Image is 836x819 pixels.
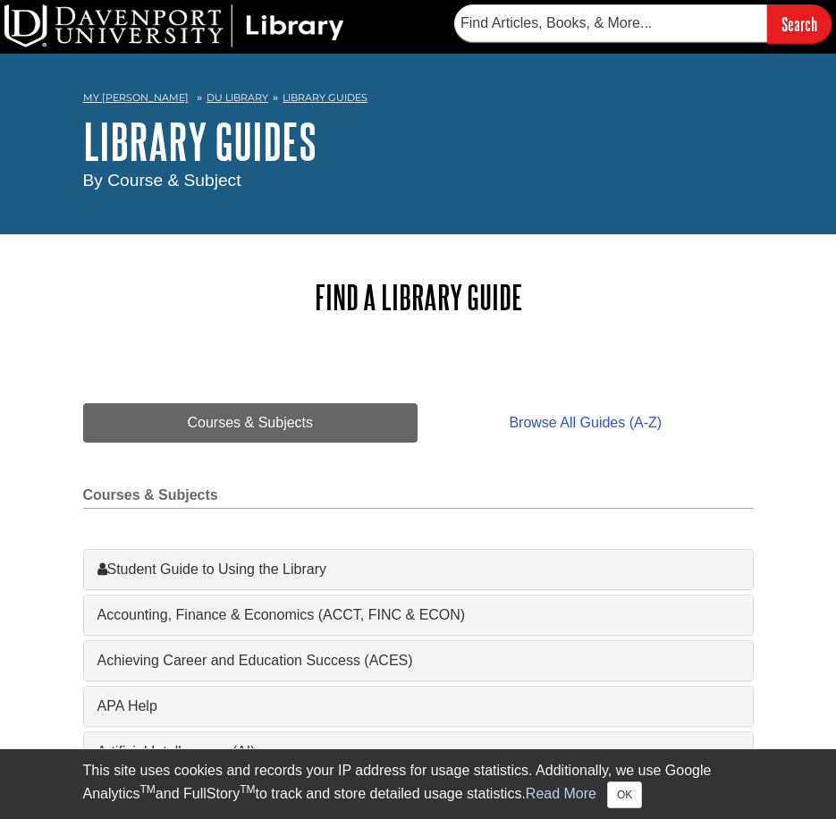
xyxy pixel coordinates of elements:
a: Accounting, Finance & Economics (ACCT, FINC & ECON) [97,604,739,626]
a: Artificial Intellegence (AI) [97,741,739,763]
img: DU Library [4,4,344,47]
h1: Library Guides [83,114,754,168]
div: This site uses cookies and records your IP address for usage statistics. Additionally, we use Goo... [83,760,754,808]
sup: TM [140,783,156,796]
button: Close [607,781,642,808]
div: By Course & Subject [83,168,754,194]
a: Courses & Subjects [83,403,418,443]
a: Achieving Career and Education Success (ACES) [97,650,739,671]
a: DU Library [207,91,268,104]
a: APA Help [97,696,739,717]
a: My [PERSON_NAME] [83,90,189,106]
a: Student Guide to Using the Library [97,559,739,580]
form: Searches DU Library's articles, books, and more [454,4,832,43]
input: Find Articles, Books, & More... [454,4,767,42]
h2: Courses & Subjects [83,487,754,509]
a: Read More [526,786,596,801]
h2: Find a Library Guide [83,279,754,316]
nav: breadcrumb [83,86,754,114]
a: Browse All Guides (A-Z) [418,403,753,443]
a: Library Guides [283,91,367,104]
sup: TM [240,783,255,796]
input: Search [767,4,832,43]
